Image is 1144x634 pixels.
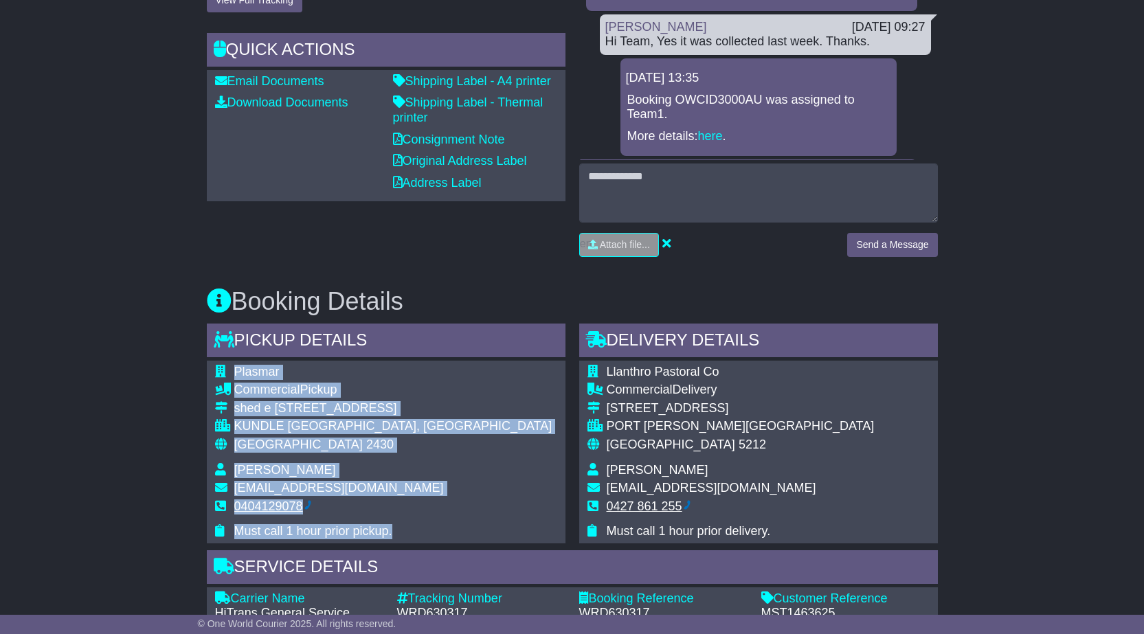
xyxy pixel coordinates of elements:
[393,74,551,88] a: Shipping Label - A4 printer
[579,591,748,607] div: Booking Reference
[397,591,565,607] div: Tracking Number
[607,499,682,513] ctcspan: 0427 861 255
[234,419,552,434] div: KUNDLE [GEOGRAPHIC_DATA], [GEOGRAPHIC_DATA]
[579,324,938,361] div: Delivery Details
[607,383,673,396] span: Commercial
[207,550,938,587] div: Service Details
[366,438,394,451] span: 2430
[234,438,363,451] span: [GEOGRAPHIC_DATA]
[234,499,303,513] ctcspan: 0404129078
[397,606,565,621] div: WRD630317
[627,129,890,144] p: More details: .
[215,74,324,88] a: Email Documents
[627,93,890,122] p: Booking OWCID3000AU was assigned to Team1.
[607,383,875,398] div: Delivery
[393,154,527,168] a: Original Address Label
[579,606,748,621] div: WRD630317
[393,95,543,124] a: Shipping Label - Thermal printer
[607,481,816,495] span: [EMAIL_ADDRESS][DOMAIN_NAME]
[234,499,313,513] ctc: Call 0404129078 with Linkus Desktop Client
[234,383,300,396] span: Commercial
[761,606,930,621] div: MST 1463625
[393,176,482,190] a: Address Label
[607,438,735,451] span: [GEOGRAPHIC_DATA]
[215,95,348,109] a: Download Documents
[607,401,875,416] div: [STREET_ADDRESS]
[234,401,552,416] div: shed e [STREET_ADDRESS]
[605,20,707,34] a: [PERSON_NAME]
[607,499,693,513] ctc: Call 0427 861 255 with Linkus Desktop Client
[605,34,926,49] div: Hi Team, Yes it was collected last week. Thanks.
[393,133,505,146] a: Consignment Note
[234,481,444,495] span: [EMAIL_ADDRESS][DOMAIN_NAME]
[234,463,336,477] span: [PERSON_NAME]
[234,383,552,398] div: Pickup
[847,233,937,257] button: Send a Message
[207,33,565,70] div: Quick Actions
[698,129,723,143] a: here
[607,365,719,378] span: Llanthro Pastoral Co
[607,419,875,434] div: PORT [PERSON_NAME][GEOGRAPHIC_DATA]
[234,365,280,378] span: Plasmar
[761,591,930,607] div: Customer Reference
[207,288,938,315] h3: Booking Details
[215,606,383,621] div: HiTrans General Service
[626,71,891,86] div: [DATE] 13:35
[739,438,766,451] span: 5212
[215,591,383,607] div: Carrier Name
[852,20,926,35] div: [DATE] 09:27
[607,463,708,477] span: [PERSON_NAME]
[607,524,771,538] span: Must call 1 hour prior delivery.
[234,524,392,538] span: Must call 1 hour prior pickup.
[207,324,565,361] div: Pickup Details
[198,618,396,629] span: © One World Courier 2025. All rights reserved.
